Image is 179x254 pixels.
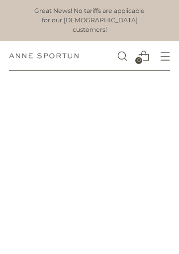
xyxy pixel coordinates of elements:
button: Open menu modal [155,46,175,66]
a: Open search modal [112,46,132,66]
a: Anne Sportun Fine Jewellery [9,53,79,58]
a: Great News! No tariffs are applicable for our [DEMOGRAPHIC_DATA] customers! [32,6,147,34]
a: Open cart modal [133,46,154,66]
span: 0 [135,57,142,64]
